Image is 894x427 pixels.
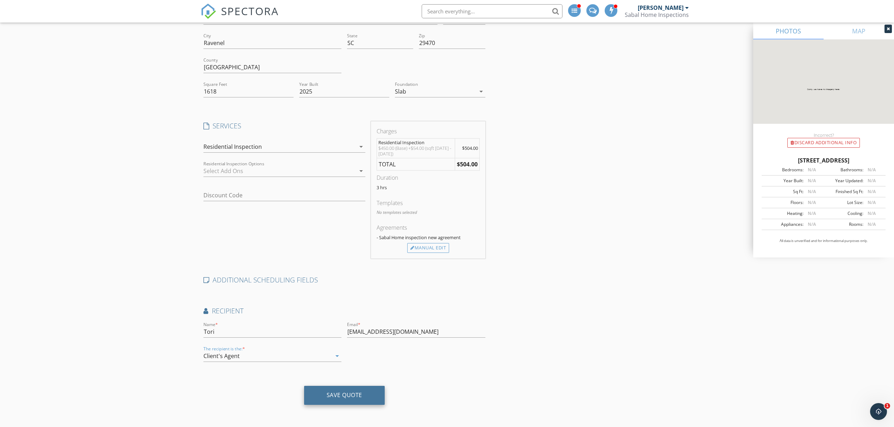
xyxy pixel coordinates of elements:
div: $450.00 (Base) +$54.00 (sqft [DATE] - [DATE]) [378,145,453,157]
i: arrow_drop_down [333,352,341,360]
div: Floors: [764,199,804,206]
span: 1 [884,403,890,409]
i: arrow_drop_down [357,142,365,151]
img: streetview [753,39,894,141]
span: N/A [808,210,816,216]
span: N/A [868,199,876,205]
div: Client's Agent [203,353,240,359]
div: Templates [377,199,479,207]
span: SPECTORA [221,4,279,18]
span: N/A [868,167,876,173]
div: Duration [377,173,479,182]
h4: SERVICES [203,121,365,130]
div: Sabal Home Inspections [625,11,689,18]
span: N/A [808,178,816,184]
a: PHOTOS [753,23,824,39]
input: Search everything... [422,4,562,18]
p: No templates selected [377,209,479,216]
div: Manual Edit [407,243,449,253]
div: Discard Additional info [787,138,860,148]
h4: ADDITIONAL SCHEDULING FIELDS [203,275,485,285]
div: Residential Inspection [203,144,262,150]
span: N/A [868,178,876,184]
p: 3 hrs [377,185,479,190]
div: Sq Ft: [764,189,804,195]
img: The Best Home Inspection Software - Spectora [201,4,216,19]
h4: Recipient [203,306,485,316]
div: Lot Size: [824,199,863,206]
a: MAP [824,23,894,39]
span: N/A [868,189,876,195]
span: N/A [808,189,816,195]
input: Discount Code [203,190,365,201]
span: N/A [808,221,816,227]
i: arrow_drop_down [357,167,365,175]
div: Year Built: [764,178,804,184]
strong: $504.00 [457,160,478,168]
a: SPECTORA [201,9,279,24]
div: Bedrooms: [764,167,804,173]
div: Save Quote [327,391,362,399]
div: Rooms: [824,221,863,228]
div: Bathrooms: [824,167,863,173]
div: Heating: [764,210,804,217]
p: All data is unverified and for informational purposes only. [762,238,886,243]
div: [STREET_ADDRESS] [762,156,886,165]
div: Finished Sq Ft: [824,189,863,195]
div: Charges [377,127,479,135]
div: Agreements [377,223,479,232]
span: N/A [808,199,816,205]
span: $504.00 [462,145,478,151]
div: Appliances: [764,221,804,228]
div: Residential Inspection [378,140,453,145]
span: N/A [868,221,876,227]
div: Incorrect? [753,132,894,138]
span: N/A [808,167,816,173]
span: N/A [868,210,876,216]
div: Slab [395,88,406,95]
div: - Sabal Home inspection new agreement [377,235,479,240]
div: [PERSON_NAME] [638,4,684,11]
iframe: Intercom live chat [870,403,887,420]
div: Cooling: [824,210,863,217]
i: arrow_drop_down [477,87,485,96]
div: Year Updated: [824,178,863,184]
td: TOTAL [377,158,455,171]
